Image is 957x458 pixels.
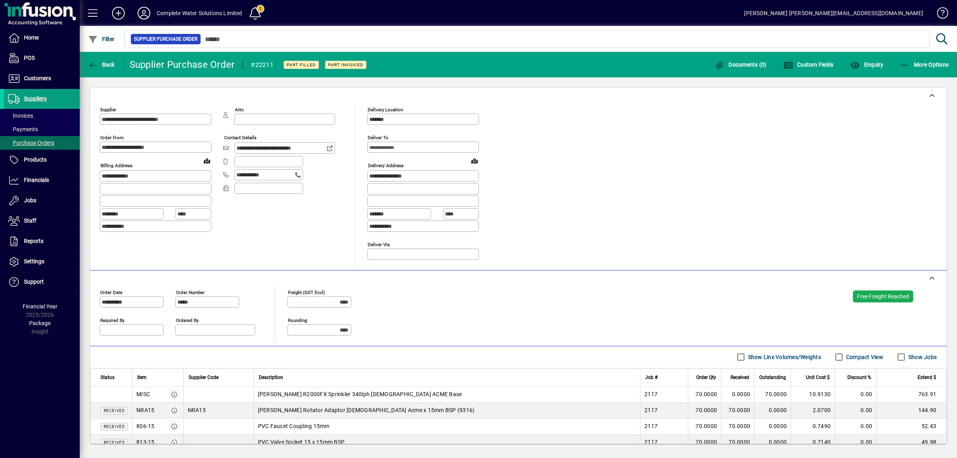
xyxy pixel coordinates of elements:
[189,373,219,382] span: Supplier Code
[328,62,363,67] span: Part Invoiced
[688,403,721,419] td: 70.0000
[4,170,80,190] a: Financials
[4,231,80,251] a: Reports
[4,48,80,68] a: POS
[791,419,835,434] td: 0.7490
[850,61,883,68] span: Enquiry
[104,424,125,429] span: Received
[746,353,821,361] label: Show Line Volumes/Weights
[137,373,147,382] span: Item
[8,126,38,132] span: Payments
[24,217,36,224] span: Staff
[134,35,197,43] span: Supplier Purchase Order
[288,317,307,323] mat-label: Rounding
[235,107,244,113] mat-label: Attn
[4,272,80,292] a: Support
[136,422,155,430] div: 806-15
[4,211,80,231] a: Staff
[791,434,835,450] td: 0.7140
[29,320,51,326] span: Package
[876,387,946,403] td: 763.91
[784,61,834,68] span: Custom Fields
[847,373,871,382] span: Discount %
[688,419,721,434] td: 70.0000
[176,317,199,323] mat-label: Ordered by
[24,34,39,41] span: Home
[731,373,749,382] span: Received
[258,438,345,446] span: PVC Valve Socket 15 x 15mm BSP
[104,440,125,445] span: Received
[835,419,876,434] td: 0.00
[931,2,947,28] a: Knowledge Base
[696,373,716,382] span: Order Qty
[100,373,114,382] span: Status
[100,317,124,323] mat-label: Required by
[4,28,80,48] a: Home
[201,154,213,167] a: View on map
[835,387,876,403] td: 0.00
[857,293,909,300] span: Free Freight Reached
[835,434,876,450] td: 0.00
[100,289,122,295] mat-label: Order date
[24,177,49,183] span: Financials
[721,387,754,403] td: 0.0000
[23,303,57,310] span: Financial Year
[4,252,80,272] a: Settings
[100,107,116,113] mat-label: Supplier
[24,238,43,244] span: Reports
[288,289,325,295] mat-label: Freight (GST excl)
[24,55,35,61] span: POS
[86,32,117,46] button: Filter
[4,69,80,89] a: Customers
[791,403,835,419] td: 2.0700
[4,150,80,170] a: Products
[721,434,754,450] td: 70.0000
[644,438,658,446] span: 2117
[24,258,44,265] span: Settings
[644,422,658,430] span: 2117
[4,122,80,136] a: Payments
[713,57,769,72] button: Documents (0)
[835,403,876,419] td: 0.00
[876,419,946,434] td: 52.43
[898,57,951,72] button: More Options
[104,409,125,413] span: Received
[259,373,283,382] span: Description
[136,406,154,414] div: NRA15
[24,156,47,163] span: Products
[900,61,949,68] span: More Options
[130,58,235,71] div: Supplier Purchase Order
[845,353,883,361] label: Compact View
[782,57,836,72] button: Custom Fields
[645,373,658,382] span: Job #
[688,434,721,450] td: 70.0000
[754,403,791,419] td: 0.0000
[88,36,115,42] span: Filter
[721,403,754,419] td: 70.0000
[251,59,274,71] div: #22211
[876,403,946,419] td: 144.90
[24,95,47,102] span: Suppliers
[744,7,923,20] div: [PERSON_NAME] [PERSON_NAME][EMAIL_ADDRESS][DOMAIN_NAME]
[8,113,33,119] span: Invoices
[24,197,36,203] span: Jobs
[24,278,44,285] span: Support
[759,373,786,382] span: Outstanding
[876,434,946,450] td: 49.98
[136,438,155,446] div: 813-15
[24,75,51,81] span: Customers
[715,61,767,68] span: Documents (0)
[4,191,80,211] a: Jobs
[791,387,835,403] td: 10.9130
[88,61,115,68] span: Back
[258,422,330,430] span: PVC Faucet Coupling 15mm
[754,434,791,450] td: 0.0000
[80,57,124,72] app-page-header-button: Back
[176,289,205,295] mat-label: Order number
[721,419,754,434] td: 70.0000
[644,406,658,414] span: 2117
[918,373,936,382] span: Extend $
[644,390,658,398] span: 2117
[754,387,791,403] td: 70.0000
[131,6,157,20] button: Profile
